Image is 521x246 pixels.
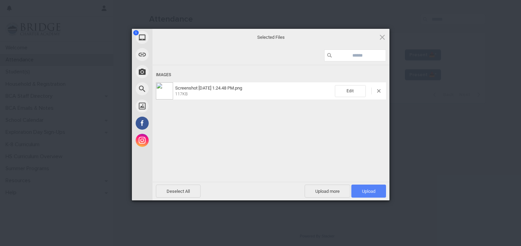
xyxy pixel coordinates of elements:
div: My Device [132,29,214,46]
span: Selected Files [202,34,340,40]
div: Instagram [132,132,214,149]
span: Screenshot [DATE] 1.24.48 PM.png [175,85,242,91]
div: Take Photo [132,63,214,80]
span: Click here or hit ESC to close picker [378,33,386,41]
span: Deselect All [156,185,201,198]
span: 1 [133,30,139,35]
div: Facebook [132,115,214,132]
div: Link (URL) [132,46,214,63]
span: Screenshot 2025-09-19 1.24.48 PM.png [173,85,335,97]
div: Images [156,69,386,81]
div: Unsplash [132,97,214,115]
span: Upload [351,185,386,198]
span: Upload [362,189,375,194]
img: 1aef6ece-926a-4a98-a3ba-7c9092f1d757 [156,82,173,99]
div: Web Search [132,80,214,97]
span: Edit [335,85,366,97]
span: Upload more [305,185,350,198]
span: 117KB [175,92,188,96]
